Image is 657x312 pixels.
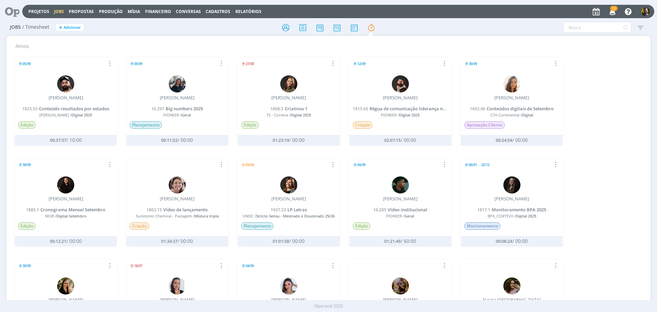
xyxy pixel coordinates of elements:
[399,112,420,117] span: Digital 2025
[370,105,465,112] span: Régua de comunicação liderança na safrinha
[641,5,650,17] button: C
[169,75,186,92] img: M
[151,106,164,112] span: 16.297
[353,214,448,218] span: PIONEER /
[384,238,401,244] span: 01:21:49
[176,9,201,14] a: Conversas
[287,207,307,213] span: LP Letras
[481,163,489,166] span: 22/12
[160,297,194,303] div: [PERSON_NAME]
[271,207,307,213] a: 1937.23LP Letras
[464,113,559,117] span: CTA-Continental /
[246,163,254,166] span: 03/09
[477,207,546,213] a: 1817.1Monitoramento BPA 2025
[181,112,191,117] span: Geral
[57,75,74,92] img: B
[464,214,559,218] span: BPA_CORTEVA /
[23,264,31,267] span: 30/09
[22,24,49,30] span: / Timesheet
[494,95,529,101] div: [PERSON_NAME]
[145,9,171,14] span: Financeiro
[522,112,533,117] span: Digital
[134,62,142,65] span: 05/09
[256,238,321,244] div: / 00:00
[160,196,194,202] div: [PERSON_NAME]
[280,277,297,295] img: N
[353,105,465,112] a: 1815.65Régua de comunicação liderança na safrinha
[130,214,225,218] span: Sumitomo Chemical - Pastagem /
[479,163,480,166] span: -
[50,137,66,143] span: 00:37:37
[233,9,263,14] button: Relatórios
[353,222,370,230] span: Edição
[479,238,544,244] div: / 00:00
[383,95,417,101] div: [PERSON_NAME]
[291,112,311,117] span: Digital 2025
[368,137,433,143] div: / 00:00
[494,196,529,202] div: [PERSON_NAME]
[194,213,219,219] span: Mistura tripla
[404,213,414,219] span: Geral
[22,105,109,112] a: 1825.53Conteúdo resultados por estados
[50,238,66,244] span: 00:12:21
[241,121,259,129] span: Edição
[97,9,125,14] button: Produção
[641,7,650,16] img: C
[368,238,433,244] div: / 60:00
[151,105,203,112] a: 16.297Big numbers 2025
[503,176,520,194] img: N
[57,176,74,194] img: S
[235,9,261,14] a: Relatórios
[357,163,365,166] span: 04/09
[469,163,477,166] span: 06/01
[246,264,254,267] span: 04/09
[128,9,140,14] a: Mídia
[464,121,505,129] span: Aprovação Cliente
[169,176,186,194] img: A
[49,297,83,303] div: [PERSON_NAME]
[18,222,36,230] span: Edição
[99,9,123,14] a: Produção
[146,207,208,213] a: 1863.15Vídeo de lançamento
[26,9,51,14] button: Projetos
[26,207,39,213] span: 1885.1
[246,62,254,65] span: 27/08
[470,105,554,112] a: 1692.46Conteúdos digitais de Setembro
[40,207,105,213] span: Cronograma Mensal Setembro
[383,297,417,303] div: [PERSON_NAME]
[49,95,83,101] div: [PERSON_NAME]
[357,62,365,65] span: 12/09
[64,25,81,30] span: Adicionar
[130,113,225,117] span: PIONEER /
[273,137,289,143] span: 01:23:19
[28,9,49,14] a: Projetos
[280,176,297,194] img: L
[271,297,306,303] div: [PERSON_NAME]
[464,222,500,230] span: Monitoramento
[384,137,401,143] span: 02:07:15
[469,62,477,65] span: 30/09
[492,207,546,213] span: Monitoramento BPA 2025
[392,277,409,295] img: A
[280,75,297,92] img: J
[271,95,306,101] div: [PERSON_NAME]
[373,207,427,213] a: 16.285Vídeo institucional
[126,9,142,14] button: Mídia
[33,137,98,143] div: / 10:00
[145,137,209,143] div: / 00:00
[56,213,87,219] span: Digital Setembro
[56,24,83,31] button: +Adicionar
[166,105,203,112] span: Big numbers 2025
[33,238,98,244] div: / 00:00
[174,9,203,14] button: Conversas
[39,105,109,112] span: Conteúdo resultados por estados
[52,9,66,14] button: Jobs
[271,207,286,213] span: 1937.23
[69,9,94,14] span: Propostas
[169,277,186,295] img: C
[10,24,21,30] span: Jobs
[503,277,520,295] img: N
[496,137,512,143] span: 00:24:54
[563,22,631,33] input: Busca
[470,106,485,112] span: 1692.46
